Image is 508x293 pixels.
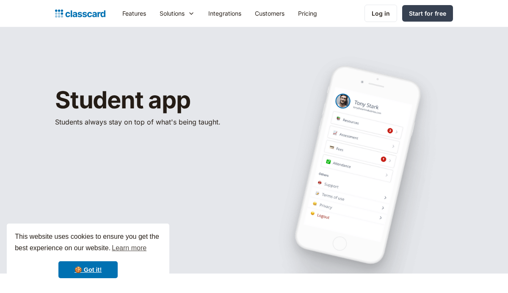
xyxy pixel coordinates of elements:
[372,9,390,18] div: Log in
[409,9,446,18] div: Start for free
[15,232,161,254] span: This website uses cookies to ensure you get the best experience on our website.
[55,117,247,127] p: Students always stay on top of what's being taught.
[110,242,148,254] a: learn more about cookies
[55,8,105,19] a: Logo
[55,87,247,113] h1: Student app
[291,4,324,23] a: Pricing
[202,4,248,23] a: Integrations
[58,261,118,278] a: dismiss cookie message
[153,4,202,23] div: Solutions
[160,9,185,18] div: Solutions
[116,4,153,23] a: Features
[248,4,291,23] a: Customers
[402,5,453,22] a: Start for free
[7,224,169,286] div: cookieconsent
[364,5,397,22] a: Log in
